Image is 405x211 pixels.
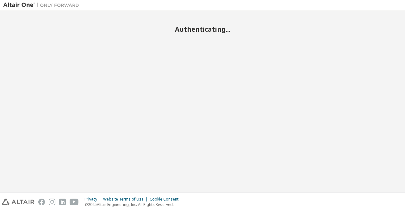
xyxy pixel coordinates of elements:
h2: Authenticating... [3,25,402,33]
img: linkedin.svg [59,199,66,205]
img: instagram.svg [49,199,55,205]
img: facebook.svg [38,199,45,205]
div: Website Terms of Use [103,197,150,202]
div: Cookie Consent [150,197,182,202]
img: youtube.svg [70,199,79,205]
div: Privacy [84,197,103,202]
img: altair_logo.svg [2,199,34,205]
img: Altair One [3,2,82,8]
p: © 2025 Altair Engineering, Inc. All Rights Reserved. [84,202,182,207]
